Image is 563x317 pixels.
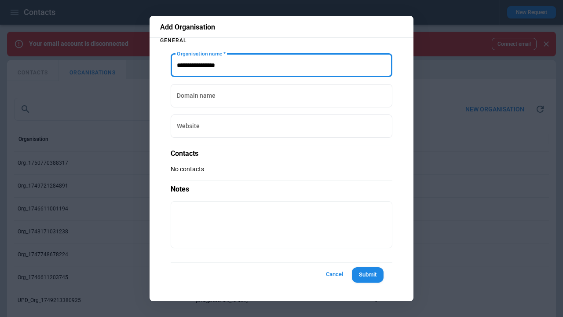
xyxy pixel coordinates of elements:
p: Add Organisation [160,23,403,32]
p: Notes [171,181,392,194]
label: Organisation name [177,50,226,57]
p: Contacts [171,145,392,158]
p: General [160,38,403,43]
button: Cancel [320,266,348,283]
p: No contacts [171,166,392,173]
button: Submit [352,267,384,283]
